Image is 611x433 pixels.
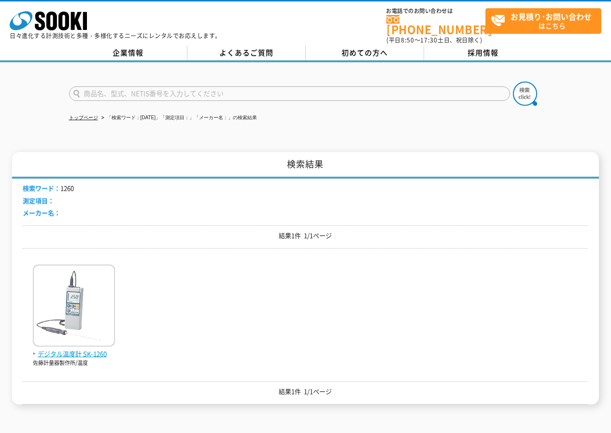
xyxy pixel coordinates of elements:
[33,359,115,367] p: 佐藤計量器製作所/温度
[485,8,601,34] a: お見積り･お問い合わせはこちら
[33,265,115,349] img: SK-1260
[401,36,414,44] span: 8:50
[23,387,588,397] p: 結果1件 1/1ページ
[424,46,542,60] a: 採用情報
[23,231,588,241] p: 結果1件 1/1ページ
[341,47,388,58] span: 初めての方へ
[10,33,221,39] p: 日々進化する計測技術と多種・多様化するニーズにレンタルでお応えします。
[187,46,306,60] a: よくあるご質問
[99,113,257,123] li: 「検索ワード：[DATE]」「測定項目：」「メーカー名：」の検索結果
[23,196,54,205] span: 測定項目：
[33,349,115,359] span: デジタル温度計 SK-1260
[69,86,510,101] input: 商品名、型式、NETIS番号を入力してください
[23,208,60,217] span: メーカー名：
[386,8,485,14] span: お電話でのお問い合わせは
[12,152,598,179] h1: 検索結果
[491,9,601,33] span: はこちら
[33,339,115,359] a: デジタル温度計 SK-1260
[386,15,485,35] a: [PHONE_NUMBER]
[306,46,424,60] a: 初めての方へ
[386,36,482,44] span: (平日 ～ 土日、祝日除く)
[23,183,74,194] li: 1260
[513,82,537,106] img: btn_search.png
[69,46,187,60] a: 企業情報
[511,11,592,22] strong: お見積り･お問い合わせ
[23,183,60,193] span: 検索ワード：
[69,115,98,120] a: トップページ
[420,36,438,44] span: 17:30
